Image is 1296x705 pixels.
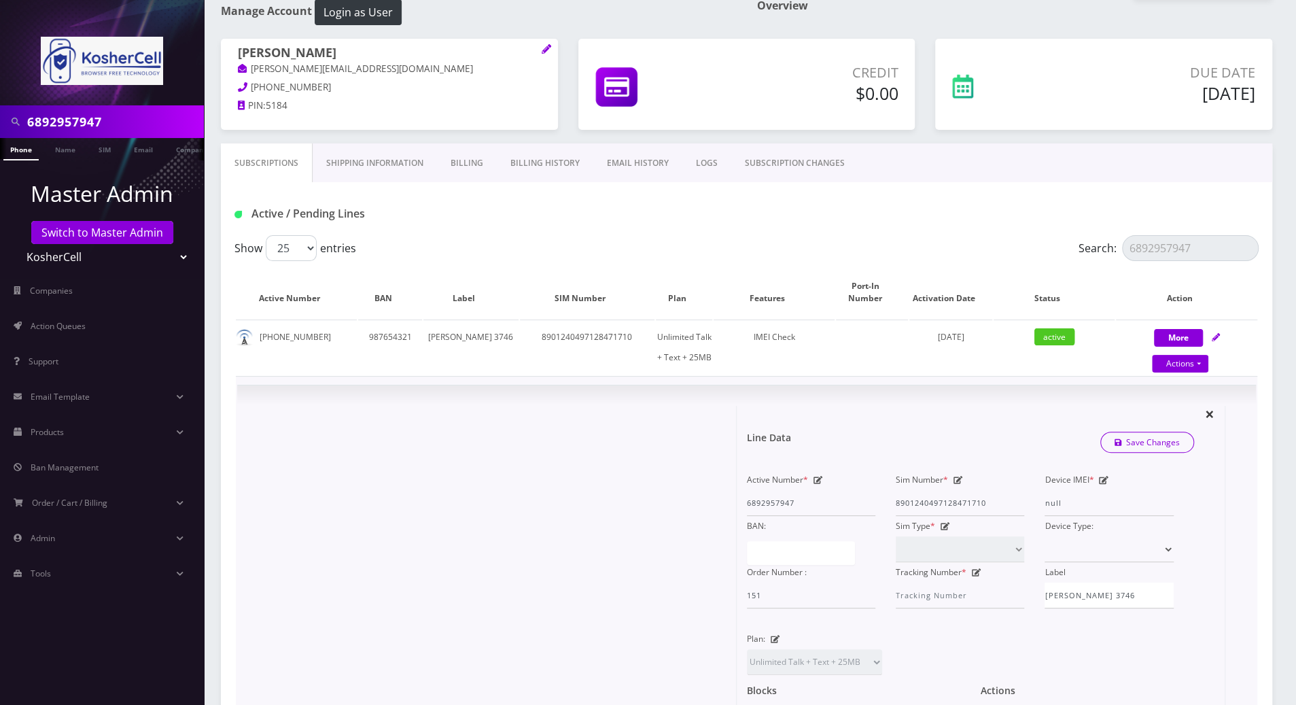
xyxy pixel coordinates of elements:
button: More [1154,329,1203,347]
a: Billing History [497,143,593,183]
h1: Line Data [747,432,791,444]
a: PIN: [238,99,266,113]
select: Showentries [266,235,317,261]
h1: [PERSON_NAME] [238,46,541,62]
label: Sim Number [896,470,948,490]
img: default.png [236,329,253,346]
p: Due Date [1060,63,1255,83]
th: Plan: activate to sort column ascending [656,266,712,318]
span: Ban Management [31,462,99,473]
a: Subscriptions [221,143,313,183]
span: Order / Cart / Billing [32,497,107,509]
span: Action Queues [31,320,86,332]
label: Show entries [234,235,356,261]
td: [PHONE_NUMBER] [236,320,357,375]
label: Order Number : [747,562,807,583]
input: Tracking Number [896,583,1024,608]
a: Switch to Master Admin [31,221,173,244]
h5: [DATE] [1060,83,1255,103]
span: 5184 [266,99,287,111]
th: Features: activate to sort column ascending [714,266,835,318]
h1: Active / Pending Lines [234,207,562,220]
label: Active Number [747,470,808,490]
a: Actions [1152,355,1208,373]
a: Login as User [312,3,402,18]
a: Save Changes [1100,432,1195,453]
label: BAN: [747,516,766,536]
h5: $0.00 [730,83,898,103]
label: Sim Type [896,516,935,536]
span: [PHONE_NUMBER] [251,81,331,93]
td: Unlimited Talk + Text + 25MB [656,320,712,375]
a: SUBSCRIPTION CHANGES [731,143,858,183]
h1: Actions [981,685,1015,697]
span: Tools [31,568,51,579]
th: Action: activate to sort column ascending [1116,266,1257,318]
div: IMEI Check [714,327,835,347]
th: BAN: activate to sort column ascending [358,266,422,318]
span: Support [29,356,58,367]
span: Products [31,426,64,438]
label: Device Type: [1045,516,1093,536]
label: Plan: [747,629,765,649]
a: Shipping Information [313,143,437,183]
input: Label [1045,583,1173,608]
th: Active Number: activate to sort column ascending [236,266,357,318]
span: × [1205,402,1214,425]
th: Label: activate to sort column ascending [423,266,519,318]
img: Active / Pending Lines [234,211,242,218]
a: Company [169,138,215,159]
th: Status: activate to sort column ascending [994,266,1115,318]
span: active [1034,328,1074,345]
input: Search: [1122,235,1259,261]
a: LOGS [682,143,731,183]
th: SIM Number: activate to sort column ascending [520,266,654,318]
a: [PERSON_NAME][EMAIL_ADDRESS][DOMAIN_NAME] [238,63,473,76]
a: Billing [437,143,497,183]
span: Companies [30,285,73,296]
span: [DATE] [937,331,964,343]
a: EMAIL HISTORY [593,143,682,183]
th: Activation Date: activate to sort column ascending [909,266,992,318]
a: SIM [92,138,118,159]
img: KosherCell [41,37,163,85]
input: Order Number [747,583,875,608]
span: Admin [31,532,55,544]
span: Email Template [31,391,90,402]
a: Phone [3,138,39,160]
p: Credit [730,63,898,83]
td: [PERSON_NAME] 3746 [423,320,519,375]
label: Device IMEI [1045,470,1093,490]
h1: Blocks [747,685,777,697]
a: Email [127,138,160,159]
input: IMEI [1045,490,1173,516]
a: Name [48,138,82,159]
input: Search in Company [27,109,200,135]
td: 987654321 [358,320,422,375]
label: Search: [1079,235,1259,261]
input: Active Number [747,490,875,516]
td: 8901240497128471710 [520,320,654,375]
label: Label [1045,562,1065,583]
th: Port-In Number: activate to sort column ascending [836,266,908,318]
input: Sim Number [896,490,1024,516]
label: Tracking Number [896,562,966,583]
